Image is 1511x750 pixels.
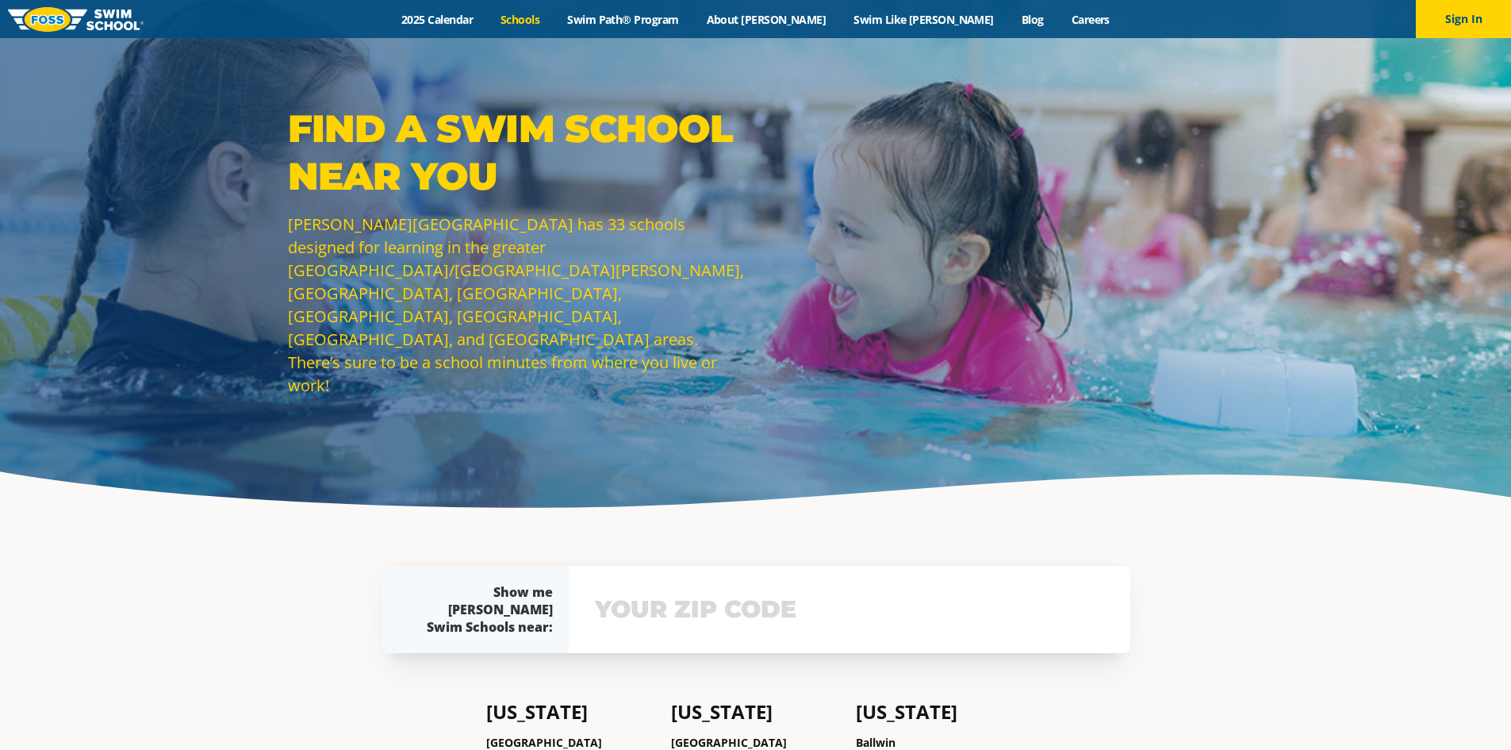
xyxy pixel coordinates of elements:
[413,583,553,636] div: Show me [PERSON_NAME] Swim Schools near:
[591,587,1108,633] input: YOUR ZIP CODE
[8,7,144,32] img: FOSS Swim School Logo
[692,12,840,27] a: About [PERSON_NAME]
[486,735,602,750] a: [GEOGRAPHIC_DATA]
[856,735,895,750] a: Ballwin
[1057,12,1123,27] a: Careers
[1007,12,1057,27] a: Blog
[671,701,840,723] h4: [US_STATE]
[388,12,487,27] a: 2025 Calendar
[554,12,692,27] a: Swim Path® Program
[486,701,655,723] h4: [US_STATE]
[487,12,554,27] a: Schools
[288,213,748,397] p: [PERSON_NAME][GEOGRAPHIC_DATA] has 33 schools designed for learning in the greater [GEOGRAPHIC_DA...
[840,12,1008,27] a: Swim Like [PERSON_NAME]
[671,735,787,750] a: [GEOGRAPHIC_DATA]
[856,701,1025,723] h4: [US_STATE]
[288,105,748,200] p: Find a Swim School Near You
